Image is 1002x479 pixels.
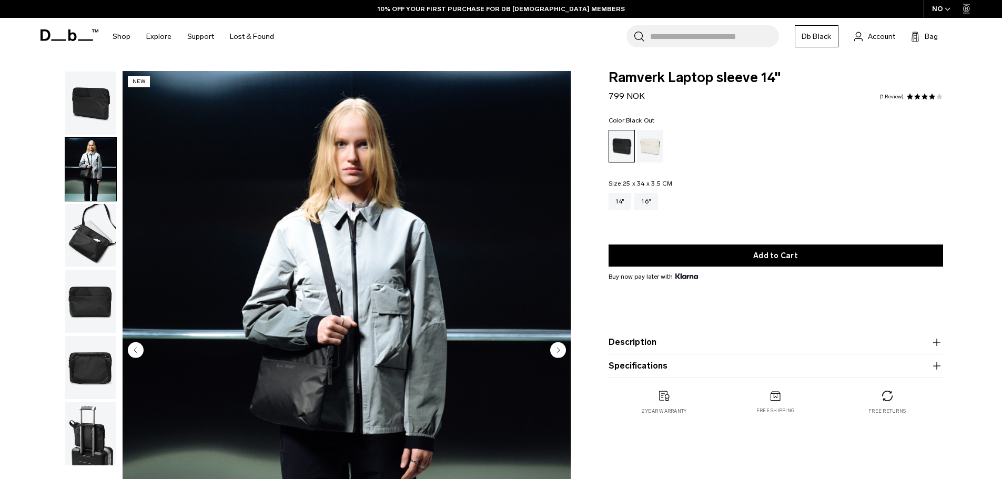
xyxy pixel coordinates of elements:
[854,30,895,43] a: Account
[609,336,943,349] button: Description
[675,273,698,279] img: {"height" => 20, "alt" => "Klarna"}
[795,25,838,47] a: Db Black
[609,71,943,85] span: Ramverk Laptop sleeve 14"
[113,18,130,55] a: Shop
[756,407,795,414] p: Free shipping
[378,4,625,14] a: 10% OFF YOUR FIRST PURCHASE FOR DB [DEMOGRAPHIC_DATA] MEMBERS
[105,18,282,55] nav: Main Navigation
[634,193,658,210] a: 16"
[868,407,906,415] p: Free returns
[550,342,566,360] button: Next slide
[146,18,171,55] a: Explore
[65,72,116,135] img: Ramverk Laptop sleeve 14" Black Out
[609,272,698,281] span: Buy now pay later with
[65,335,117,400] button: Ramverk Laptop sleeve 14" Black Out
[65,203,117,268] button: Ramverk Laptop sleeve 14" Black Out
[868,31,895,42] span: Account
[128,76,150,87] p: New
[65,336,116,399] img: Ramverk Laptop sleeve 14" Black Out
[609,130,635,162] a: Black Out
[637,130,663,162] a: Oatmilk
[187,18,214,55] a: Support
[128,342,144,360] button: Previous slide
[925,31,938,42] span: Bag
[65,138,116,201] img: Ramverk Laptop sleeve 14" Black Out
[609,360,943,372] button: Specifications
[609,180,672,187] legend: Size:
[65,269,117,333] button: Ramverk Laptop sleeve 14" Black Out
[642,407,687,415] p: 2 year warranty
[65,402,117,466] button: Ramverk Laptop sleeve 14" Black Out
[609,117,655,124] legend: Color:
[626,117,654,124] span: Black Out
[65,402,116,465] img: Ramverk Laptop sleeve 14" Black Out
[65,137,117,201] button: Ramverk Laptop sleeve 14" Black Out
[911,30,938,43] button: Bag
[879,94,904,99] a: 1 reviews
[65,71,117,135] button: Ramverk Laptop sleeve 14" Black Out
[609,91,645,101] span: 799 NOK
[65,204,116,267] img: Ramverk Laptop sleeve 14" Black Out
[609,244,943,267] button: Add to Cart
[230,18,274,55] a: Lost & Found
[623,180,672,187] span: 25 x 34 x 3.5 CM
[65,270,116,333] img: Ramverk Laptop sleeve 14" Black Out
[609,193,632,210] a: 14"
